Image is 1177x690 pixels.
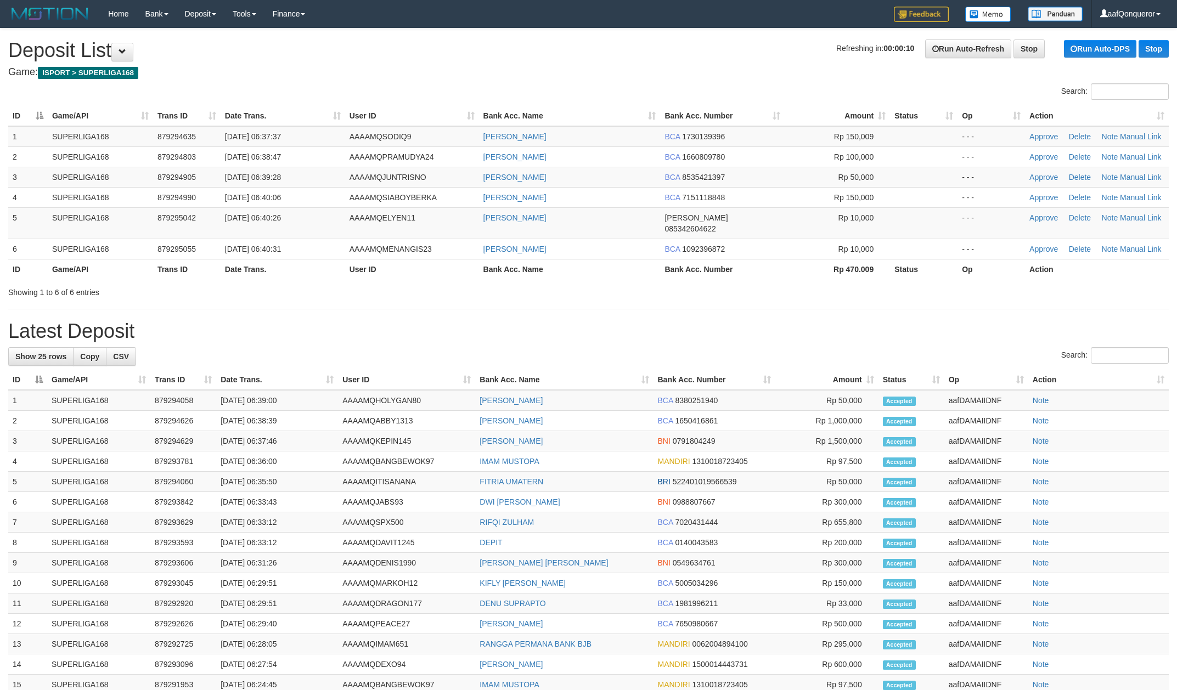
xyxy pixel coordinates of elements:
span: Accepted [883,599,916,609]
td: 879292725 [150,634,216,654]
a: Note [1033,640,1049,648]
td: aafDAMAIIDNF [944,573,1028,593]
th: Trans ID: activate to sort column ascending [150,370,216,390]
span: 879294635 [157,132,196,141]
span: Copy 1660809780 to clipboard [682,152,725,161]
span: Copy 1092396872 to clipboard [682,245,725,253]
span: BNI [658,497,671,506]
td: SUPERLIGA168 [47,512,150,533]
span: [DATE] 06:37:37 [225,132,281,141]
td: SUPERLIGA168 [47,634,150,654]
span: Copy 7151118848 to clipboard [682,193,725,202]
a: Note [1102,152,1118,161]
td: 6 [8,239,48,259]
span: Copy 8535421397 to clipboard [682,173,725,182]
th: Date Trans.: activate to sort column ascending [221,106,345,126]
td: SUPERLIGA168 [48,126,153,147]
a: Note [1033,660,1049,669]
td: 12 [8,614,47,634]
td: SUPERLIGA168 [47,451,150,472]
td: AAAAMQABBY1313 [338,411,475,431]
td: 879294060 [150,472,216,492]
span: BNI [658,437,671,445]
th: Bank Acc. Number: activate to sort column ascending [660,106,785,126]
span: Copy 1310018723405 to clipboard [692,457,748,466]
th: Op: activate to sort column ascending [944,370,1028,390]
span: BCA [658,579,673,587]
a: Note [1033,579,1049,587]
a: [PERSON_NAME] [PERSON_NAME] [480,558,608,567]
span: 879294803 [157,152,196,161]
td: 1 [8,126,48,147]
a: [PERSON_NAME] [480,660,543,669]
td: AAAAMQDRAGON177 [338,593,475,614]
span: Copy 1730139396 to clipboard [682,132,725,141]
a: Note [1033,437,1049,445]
a: Note [1033,538,1049,547]
a: Manual Link [1120,245,1162,253]
a: Note [1033,558,1049,567]
td: AAAAMQDENIS1990 [338,553,475,573]
th: Date Trans. [221,259,345,279]
h1: Deposit List [8,39,1169,61]
a: IMAM MUSTOPA [480,457,539,466]
a: Delete [1069,132,1091,141]
span: BCA [664,245,680,253]
td: 879294058 [150,390,216,411]
a: Stop [1139,40,1169,58]
td: - - - [958,126,1025,147]
span: Accepted [883,397,916,406]
span: BCA [658,416,673,425]
a: Run Auto-Refresh [925,39,1011,58]
img: MOTION_logo.png [8,5,92,22]
span: BCA [664,132,680,141]
a: Approve [1029,193,1058,202]
td: [DATE] 06:29:51 [216,593,338,614]
a: Delete [1069,173,1091,182]
td: 879292920 [150,593,216,614]
span: BCA [658,396,673,405]
span: Accepted [883,518,916,528]
a: Stop [1013,39,1045,58]
a: DEPIT [480,538,502,547]
a: Delete [1069,213,1091,222]
a: Delete [1069,193,1091,202]
td: SUPERLIGA168 [48,146,153,167]
td: aafDAMAIIDNF [944,451,1028,472]
td: SUPERLIGA168 [47,492,150,512]
th: Bank Acc. Name: activate to sort column ascending [479,106,661,126]
td: 2 [8,411,47,431]
th: User ID: activate to sort column ascending [338,370,475,390]
span: Rp 10,000 [838,245,874,253]
a: IMAM MUSTOPA [480,680,539,689]
a: Note [1033,619,1049,628]
td: [DATE] 06:33:12 [216,533,338,553]
span: Accepted [883,498,916,507]
td: 879292626 [150,614,216,634]
input: Search: [1091,347,1169,364]
td: 2 [8,146,48,167]
td: 7 [8,512,47,533]
span: BCA [658,619,673,628]
td: 879294629 [150,431,216,451]
td: 13 [8,634,47,654]
th: Amount: activate to sort column ascending [775,370,878,390]
span: Copy 1981996211 to clipboard [675,599,718,608]
td: [DATE] 06:28:05 [216,634,338,654]
a: Approve [1029,213,1058,222]
a: Manual Link [1120,132,1162,141]
th: Bank Acc. Name [479,259,661,279]
th: ID [8,259,48,279]
td: SUPERLIGA168 [47,431,150,451]
td: - - - [958,146,1025,167]
td: [DATE] 06:36:00 [216,451,338,472]
a: Note [1033,416,1049,425]
span: Copy 7020431444 to clipboard [675,518,718,527]
td: Rp 50,000 [775,472,878,492]
td: - - - [958,187,1025,207]
td: SUPERLIGA168 [48,187,153,207]
td: 3 [8,431,47,451]
a: Manual Link [1120,193,1162,202]
th: User ID [345,259,479,279]
span: AAAAMQMENANGIS23 [350,245,432,253]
